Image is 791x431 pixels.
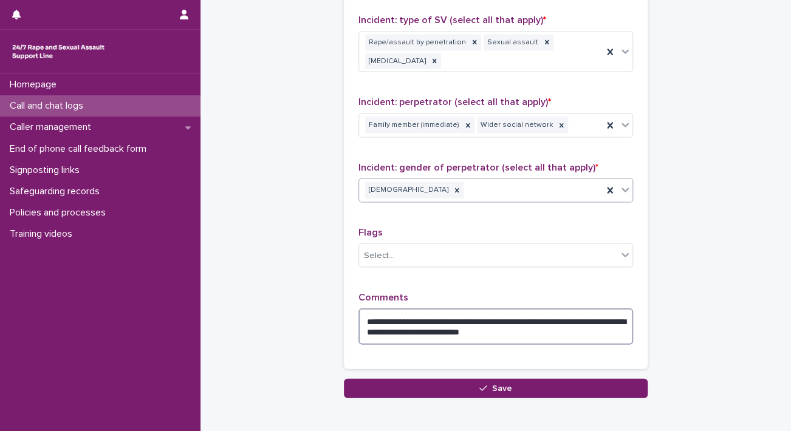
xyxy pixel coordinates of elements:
[365,117,461,133] div: Family member (immediate)
[358,227,383,237] span: Flags
[5,121,101,133] p: Caller management
[358,162,598,172] span: Incident: gender of perpetrator (select all that apply)
[484,34,540,50] div: Sexual assault
[365,53,428,69] div: [MEDICAL_DATA]
[5,100,93,112] p: Call and chat logs
[5,165,89,176] p: Signposting links
[5,143,156,155] p: End of phone call feedback form
[492,384,512,392] span: Save
[10,39,107,64] img: rhQMoQhaT3yELyF149Cw
[5,79,66,90] p: Homepage
[365,182,450,198] div: [DEMOGRAPHIC_DATA]
[364,249,394,262] div: Select...
[5,228,82,240] p: Training videos
[344,378,648,398] button: Save
[5,186,109,197] p: Safeguarding records
[358,97,551,106] span: Incident: perpetrator (select all that apply)
[5,207,115,219] p: Policies and processes
[358,292,408,302] span: Comments
[365,34,468,50] div: Rape/assault by penetration
[358,15,546,25] span: Incident: type of SV (select all that apply)
[477,117,555,133] div: Wider social network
